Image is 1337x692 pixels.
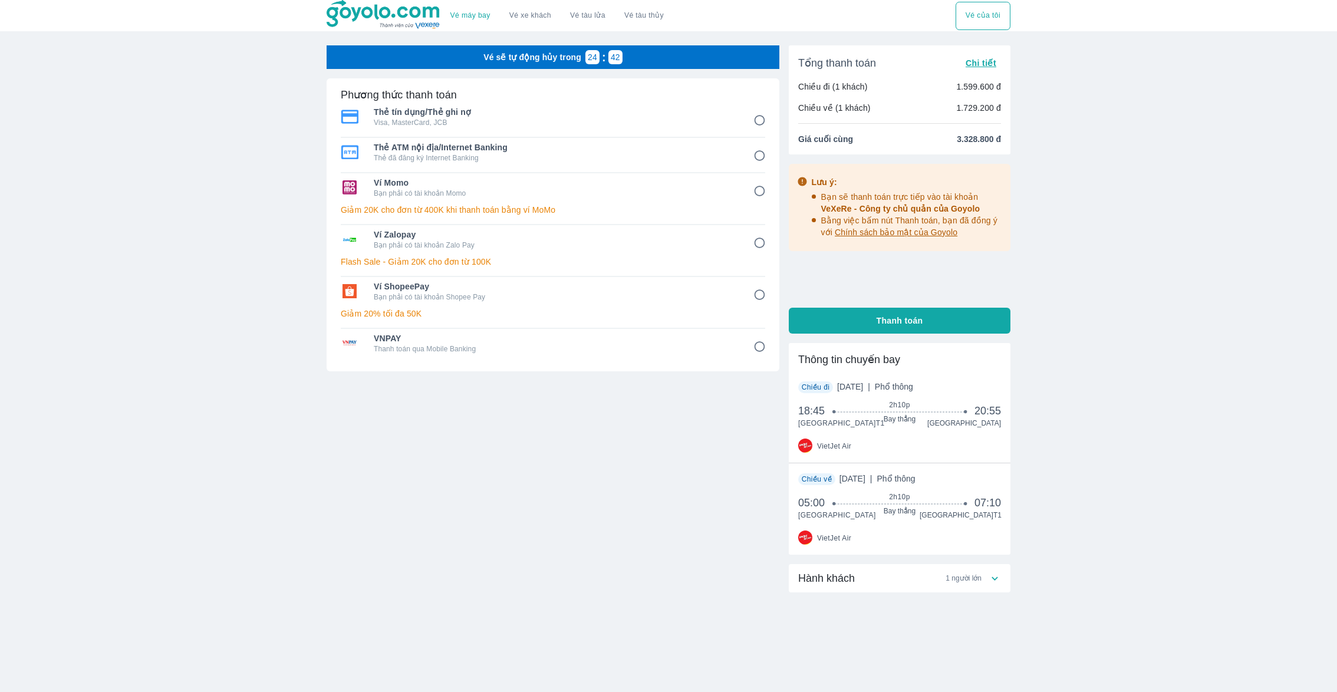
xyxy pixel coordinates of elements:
[450,11,490,20] a: Vé máy bay
[817,441,851,451] span: VietJet Air
[835,492,965,502] span: 2h10p
[341,173,765,202] div: Ví MomoVí MomoBạn phải có tài khoản Momo
[802,475,832,483] span: Chiều về
[877,315,923,327] span: Thanh toán
[341,103,765,131] div: Thẻ tín dụng/Thẻ ghi nợThẻ tín dụng/Thẻ ghi nợVisa, MasterCard, JCB
[341,308,765,319] p: Giảm 20% tối đa 50K
[798,352,1001,367] div: Thông tin chuyến bay
[957,133,1001,145] span: 3.328.800 đ
[374,344,737,354] p: Thanh toán qua Mobile Banking
[374,106,737,118] span: Thẻ tín dụng/Thẻ ghi nợ
[789,308,1010,334] button: Thanh toán
[600,51,608,63] p: :
[341,225,765,253] div: Ví ZalopayVí ZalopayBạn phải có tài khoản Zalo Pay
[615,2,673,30] button: Vé tàu thủy
[341,277,765,305] div: Ví ShopeePayVí ShopeePayBạn phải có tài khoản Shopee Pay
[374,332,737,344] span: VNPAY
[877,474,915,483] span: Phổ thông
[868,382,870,391] span: |
[374,141,737,153] span: Thẻ ATM nội địa/Internet Banking
[920,510,1001,520] span: [GEOGRAPHIC_DATA] T1
[341,336,358,350] img: VNPAY
[341,232,358,246] img: Ví Zalopay
[821,215,1003,238] p: Bằng việc bấm nút Thanh toán, bạn đã đồng ý với
[789,564,1010,592] div: Hành khách1 người lớn
[798,404,835,418] span: 18:45
[588,51,597,63] p: 24
[611,51,620,63] p: 42
[374,118,737,127] p: Visa, MasterCard, JCB
[341,256,765,268] p: Flash Sale - Giảm 20K cho đơn từ 100K
[961,55,1001,71] button: Chi tiết
[956,81,1001,93] p: 1.599.600 đ
[798,571,855,585] span: Hành khách
[956,102,1001,114] p: 1.729.200 đ
[835,228,957,237] span: Chính sách bảo mật của Goyolo
[798,102,871,114] p: Chiều về (1 khách)
[956,2,1010,30] button: Vé của tôi
[966,58,996,68] span: Chi tiết
[839,473,916,485] span: [DATE]
[341,88,457,102] h6: Phương thức thanh toán
[341,180,358,195] img: Ví Momo
[441,2,673,30] div: choose transportation mode
[870,474,872,483] span: |
[374,292,737,302] p: Bạn phải có tài khoản Shopee Pay
[561,2,615,30] a: Vé tàu lửa
[974,496,1001,510] span: 07:10
[875,382,913,391] span: Phổ thông
[821,192,980,213] span: Bạn sẽ thanh toán trực tiếp vào tài khoản
[374,281,737,292] span: Ví ShopeePay
[374,177,737,189] span: Ví Momo
[835,506,965,516] span: Bay thẳng
[821,204,980,213] span: VeXeRe - Công ty chủ quản của Goyolo
[374,240,737,250] p: Bạn phải có tài khoản Zalo Pay
[802,383,830,391] span: Chiều đi
[341,110,358,124] img: Thẻ tín dụng/Thẻ ghi nợ
[374,229,737,240] span: Ví Zalopay
[974,404,1001,418] span: 20:55
[798,56,876,70] span: Tổng thanh toán
[812,176,1003,188] div: Lưu ý:
[956,2,1010,30] div: choose transportation mode
[837,381,913,393] span: [DATE]
[341,145,358,159] img: Thẻ ATM nội địa/Internet Banking
[798,496,835,510] span: 05:00
[946,574,982,583] span: 1 người lớn
[835,414,965,424] span: Bay thẳng
[374,189,737,198] p: Bạn phải có tài khoản Momo
[374,153,737,163] p: Thẻ đã đăng ký Internet Banking
[341,329,765,357] div: VNPAYVNPAYThanh toán qua Mobile Banking
[341,138,765,166] div: Thẻ ATM nội địa/Internet BankingThẻ ATM nội địa/Internet BankingThẻ đã đăng ký Internet Banking
[509,11,551,20] a: Vé xe khách
[341,204,765,216] p: Giảm 20K cho đơn từ 400K khi thanh toán bằng ví MoMo
[817,533,851,543] span: VietJet Air
[483,51,581,63] p: Vé sẽ tự động hủy trong
[835,400,965,410] span: 2h10p
[798,133,853,145] span: Giá cuối cùng
[798,81,868,93] p: Chiều đi (1 khách)
[341,284,358,298] img: Ví ShopeePay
